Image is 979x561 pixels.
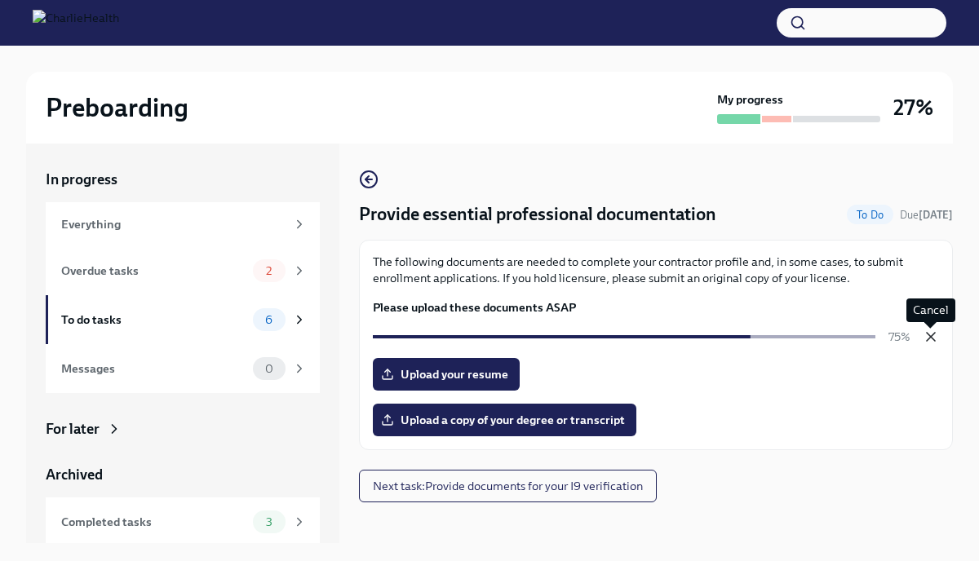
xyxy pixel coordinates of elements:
[359,202,716,227] h4: Provide essential professional documentation
[61,311,246,329] div: To do tasks
[373,254,939,286] p: The following documents are needed to complete your contractor profile and, in some cases, to sub...
[373,300,576,315] strong: Please upload these documents ASAP
[384,412,625,428] span: Upload a copy of your degree or transcript
[61,262,246,280] div: Overdue tasks
[46,91,188,124] h2: Preboarding
[46,246,320,295] a: Overdue tasks2
[46,465,320,484] a: Archived
[256,516,282,528] span: 3
[46,419,100,439] div: For later
[900,207,953,223] span: August 18th, 2025 09:00
[900,209,953,221] span: Due
[46,419,320,439] a: For later
[61,513,246,531] div: Completed tasks
[46,202,320,246] a: Everything
[33,10,119,36] img: CharlieHealth
[46,497,320,546] a: Completed tasks3
[893,93,933,122] h3: 27%
[46,295,320,344] a: To do tasks6
[61,360,246,378] div: Messages
[847,209,893,221] span: To Do
[46,170,320,189] a: In progress
[919,209,953,221] strong: [DATE]
[255,314,282,326] span: 6
[373,404,636,436] label: Upload a copy of your degree or transcript
[359,470,657,502] button: Next task:Provide documents for your I9 verification
[46,344,320,393] a: Messages0
[61,215,286,233] div: Everything
[384,366,508,382] span: Upload your resume
[888,329,910,345] p: 75%
[373,358,520,391] label: Upload your resume
[717,91,783,108] strong: My progress
[256,265,281,277] span: 2
[373,478,643,494] span: Next task : Provide documents for your I9 verification
[255,363,283,375] span: 0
